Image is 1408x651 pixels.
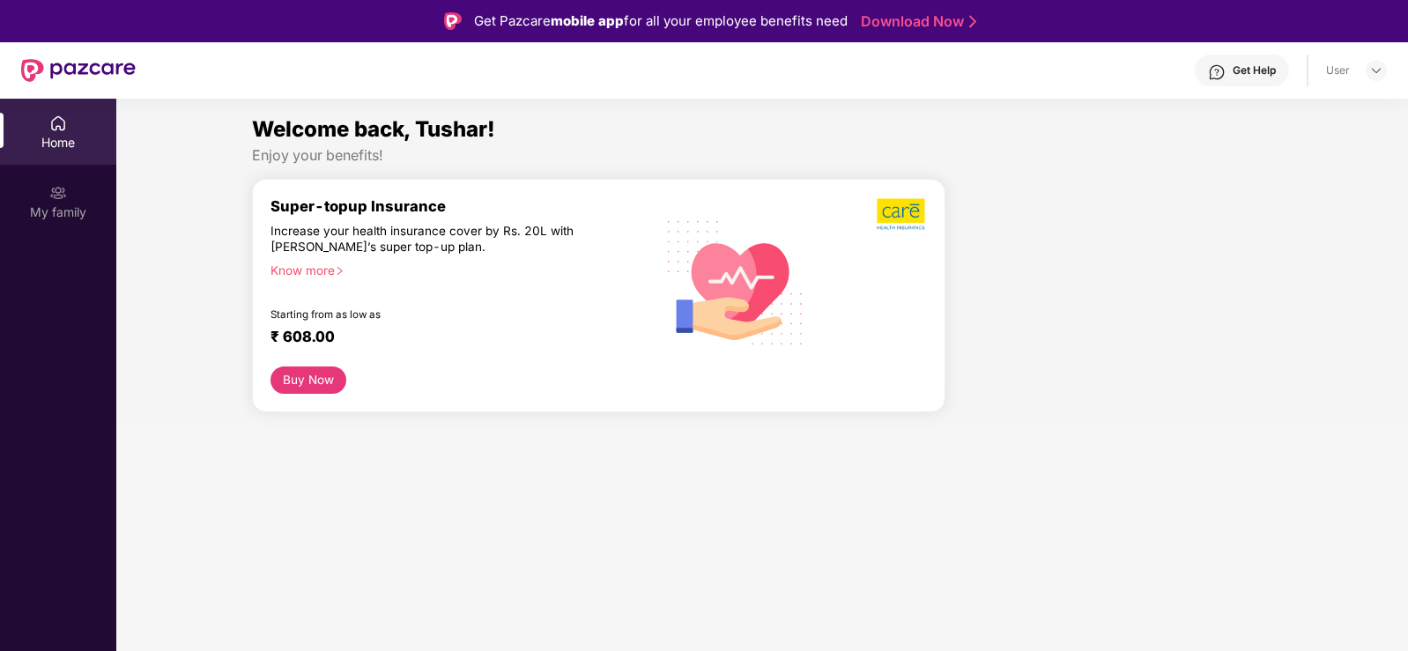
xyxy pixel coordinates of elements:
[1208,63,1226,81] img: svg+xml;base64,PHN2ZyBpZD0iSGVscC0zMngzMiIgeG1sbnM9Imh0dHA6Ly93d3cudzMub3JnLzIwMDAvc3ZnIiB3aWR0aD...
[969,12,976,31] img: Stroke
[270,308,578,321] div: Starting from as low as
[270,328,635,349] div: ₹ 608.00
[474,11,848,32] div: Get Pazcare for all your employee benefits need
[444,12,462,30] img: Logo
[877,197,927,231] img: b5dec4f62d2307b9de63beb79f102df3.png
[270,263,642,275] div: Know more
[1326,63,1350,78] div: User
[252,116,495,142] span: Welcome back, Tushar!
[270,197,653,215] div: Super-topup Insurance
[861,12,971,31] a: Download Now
[49,115,67,132] img: svg+xml;base64,PHN2ZyBpZD0iSG9tZSIgeG1sbnM9Imh0dHA6Ly93d3cudzMub3JnLzIwMDAvc3ZnIiB3aWR0aD0iMjAiIG...
[49,184,67,202] img: svg+xml;base64,PHN2ZyB3aWR0aD0iMjAiIGhlaWdodD0iMjAiIHZpZXdCb3g9IjAgMCAyMCAyMCIgZmlsbD0ibm9uZSIgeG...
[551,12,624,29] strong: mobile app
[1369,63,1383,78] img: svg+xml;base64,PHN2ZyBpZD0iRHJvcGRvd24tMzJ4MzIiIHhtbG5zPSJodHRwOi8vd3d3LnczLm9yZy8yMDAwL3N2ZyIgd2...
[270,223,577,255] div: Increase your health insurance cover by Rs. 20L with [PERSON_NAME]’s super top-up plan.
[21,59,136,82] img: New Pazcare Logo
[1233,63,1276,78] div: Get Help
[270,366,345,394] button: Buy Now
[335,266,345,276] span: right
[654,198,818,365] img: svg+xml;base64,PHN2ZyB4bWxucz0iaHR0cDovL3d3dy53My5vcmcvMjAwMC9zdmciIHhtbG5zOnhsaW5rPSJodHRwOi8vd3...
[252,146,1271,165] div: Enjoy your benefits!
